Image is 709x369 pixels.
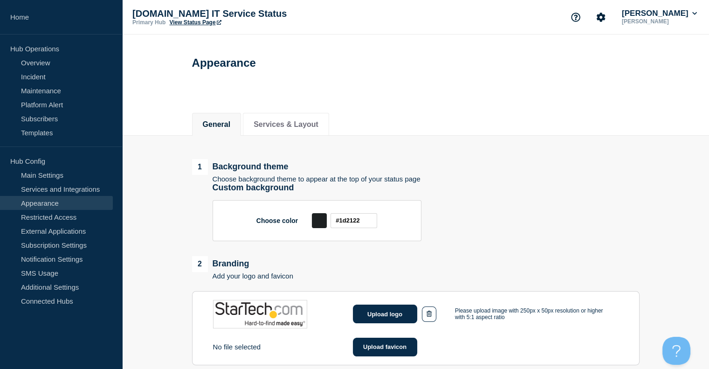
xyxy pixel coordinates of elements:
[169,19,221,26] a: View Status Page
[203,120,231,129] button: General
[353,338,417,356] button: Upload favicon
[566,7,585,27] button: Support
[353,305,417,323] button: Upload logo
[213,272,293,280] p: Add your logo and favicon
[213,175,420,183] p: Choose background theme to appear at the top of your status page
[213,200,421,241] div: Choose color
[591,7,611,27] button: Account settings
[192,56,256,70] h1: Appearance
[662,337,690,365] iframe: Help Scout Beacon - Open
[213,183,640,193] p: Custom background
[192,256,208,272] span: 2
[192,159,420,175] div: Background theme
[620,9,699,18] button: [PERSON_NAME]
[213,300,307,328] img: logo
[620,18,699,25] p: [PERSON_NAME]
[132,8,319,19] p: [DOMAIN_NAME] IT Service Status
[330,213,377,228] input: #FFFFFF
[192,159,208,175] span: 1
[132,19,165,26] p: Primary Hub
[192,256,293,272] div: Branding
[455,307,613,320] p: Please upload image with 250px x 50px resolution or higher with 5:1 aspect ratio
[254,120,318,129] button: Services & Layout
[213,343,353,351] div: No file selected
